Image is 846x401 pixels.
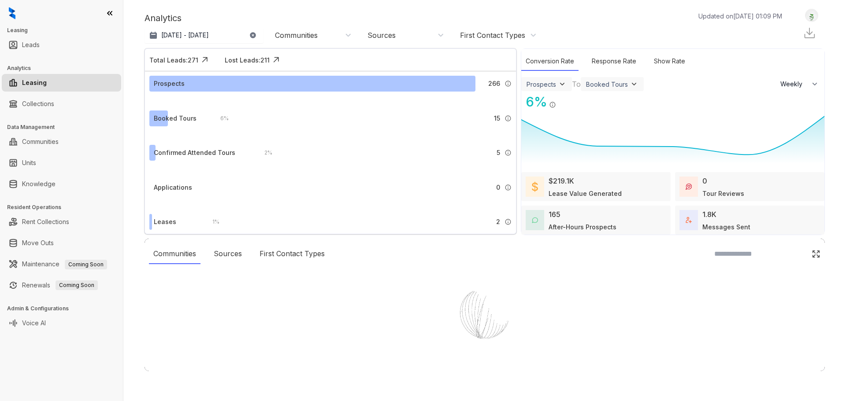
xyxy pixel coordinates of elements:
[56,280,98,290] span: Coming Soon
[702,176,707,186] div: 0
[780,80,807,88] span: Weekly
[9,7,15,19] img: logo
[2,95,121,113] li: Collections
[22,95,54,113] a: Collections
[2,133,121,151] li: Communities
[65,260,107,269] span: Coming Soon
[2,255,121,273] li: Maintenance
[161,31,209,40] p: [DATE] - [DATE]
[154,114,197,123] div: Booked Tours
[698,11,782,21] p: Updated on [DATE] 01:09 PM
[22,133,59,151] a: Communities
[812,250,820,258] img: Click Icon
[22,213,69,231] a: Rent Collections
[497,148,500,158] span: 5
[441,269,529,357] img: Loader
[225,55,270,65] div: Lost Leads: 211
[775,76,824,92] button: Weekly
[630,80,638,88] img: ViewFilterArrow
[549,209,560,220] div: 165
[2,175,121,193] li: Knowledge
[556,93,569,107] img: Click Icon
[255,244,329,264] div: First Contact Types
[702,189,744,198] div: Tour Reviews
[367,30,396,40] div: Sources
[22,314,46,332] a: Voice AI
[469,357,501,366] div: Loading...
[270,53,283,66] img: Click Icon
[549,222,616,232] div: After-Hours Prospects
[549,101,556,108] img: Info
[7,64,123,72] h3: Analytics
[505,184,512,191] img: Info
[686,184,692,190] img: TourReviews
[275,30,318,40] div: Communities
[22,36,40,54] a: Leads
[154,217,176,227] div: Leases
[586,81,628,88] div: Booked Tours
[521,92,547,112] div: 6 %
[649,52,690,71] div: Show Rate
[2,234,121,252] li: Move Outs
[256,148,272,158] div: 2 %
[505,218,512,225] img: Info
[521,52,579,71] div: Conversion Rate
[7,26,123,34] h3: Leasing
[22,175,56,193] a: Knowledge
[549,189,622,198] div: Lease Value Generated
[211,114,229,123] div: 6 %
[154,148,235,158] div: Confirmed Attended Tours
[145,11,182,25] p: Analytics
[209,244,246,264] div: Sources
[558,80,567,88] img: ViewFilterArrow
[572,79,581,89] div: To
[22,276,98,294] a: RenewalsComing Soon
[496,217,500,227] span: 2
[7,123,123,131] h3: Data Management
[505,149,512,156] img: Info
[2,213,121,231] li: Rent Collections
[7,203,123,211] h3: Resident Operations
[2,314,121,332] li: Voice AI
[532,181,538,192] img: LeaseValue
[145,27,263,43] button: [DATE] - [DATE]
[505,115,512,122] img: Info
[686,217,692,223] img: TotalFum
[22,154,36,172] a: Units
[198,53,211,66] img: Click Icon
[496,183,500,192] span: 0
[488,79,500,88] span: 266
[149,244,200,264] div: Communities
[154,183,192,192] div: Applications
[805,11,818,20] img: UserAvatar
[22,234,54,252] a: Move Outs
[2,154,121,172] li: Units
[793,250,801,258] img: SearchIcon
[149,55,198,65] div: Total Leads: 271
[803,26,816,40] img: Download
[154,79,185,88] div: Prospects
[2,276,121,294] li: Renewals
[505,80,512,87] img: Info
[549,176,574,186] div: $219.1K
[527,81,556,88] div: Prospects
[460,30,525,40] div: First Contact Types
[587,52,641,71] div: Response Rate
[7,305,123,313] h3: Admin & Configurations
[2,36,121,54] li: Leads
[22,74,47,92] a: Leasing
[702,222,750,232] div: Messages Sent
[2,74,121,92] li: Leasing
[702,209,716,220] div: 1.8K
[532,217,538,224] img: AfterHoursConversations
[494,114,500,123] span: 15
[204,217,219,227] div: 1 %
